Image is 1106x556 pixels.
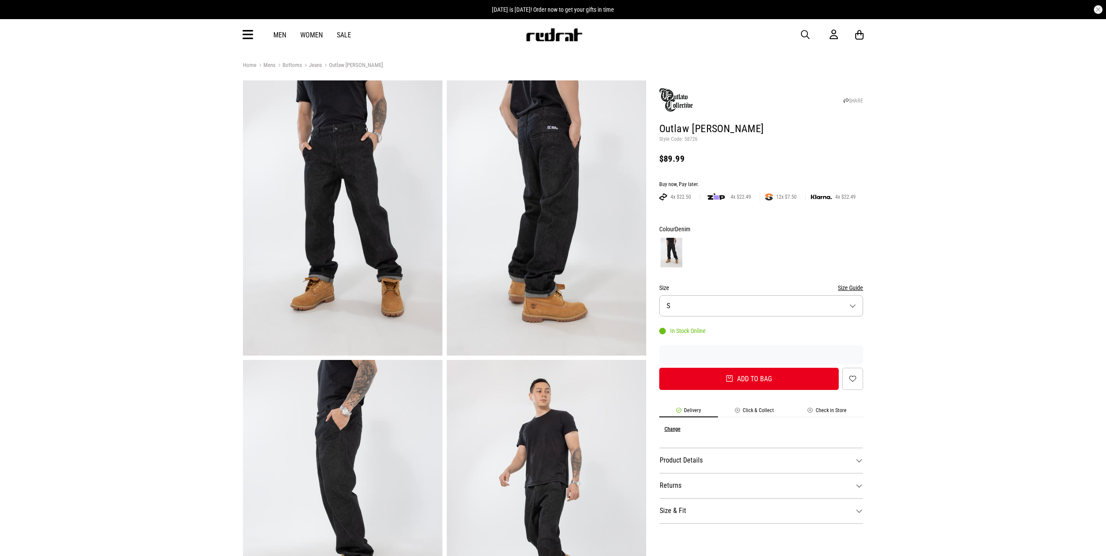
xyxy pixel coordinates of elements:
[300,31,323,39] a: Women
[659,368,839,390] button: Add to bag
[659,193,667,200] img: AFTERPAY
[322,62,383,70] a: Outlaw [PERSON_NAME]
[659,350,864,359] iframe: Customer reviews powered by Trustpilot
[659,136,864,143] p: Style Code: 58726
[659,181,864,188] div: Buy now, Pay later.
[659,473,864,498] dt: Returns
[667,302,670,310] span: S
[337,31,351,39] a: Sale
[492,6,614,13] span: [DATE] is [DATE]! Order now to get your gifts in time
[832,193,859,200] span: 4x $22.49
[811,195,832,200] img: KLARNA
[659,295,864,316] button: S
[659,153,864,164] div: $89.99
[659,122,864,136] h1: Outlaw [PERSON_NAME]
[243,62,256,68] a: Home
[659,407,718,417] li: Delivery
[659,224,864,234] div: Colour
[273,31,286,39] a: Men
[664,426,681,432] button: Change
[675,226,691,233] span: Denim
[838,283,863,293] button: Size Guide
[659,498,864,523] dt: Size & Fit
[659,283,864,293] div: Size
[707,193,725,201] img: zip
[667,193,694,200] span: 4x $22.50
[302,62,322,70] a: Jeans
[256,62,276,70] a: Mens
[659,88,694,112] img: Outlaw Collective
[659,327,706,334] div: In Stock Online
[727,193,754,200] span: 4x $22.49
[447,80,646,356] img: Outlaw Nomad Denim in Blue
[718,407,791,417] li: Click & Collect
[773,193,800,200] span: 12x $7.50
[661,238,682,267] img: Denim
[765,193,773,200] img: SPLITPAY
[659,448,864,473] dt: Product Details
[791,407,864,417] li: Check in Store
[525,28,583,41] img: Redrat logo
[844,98,863,104] a: SHARE
[276,62,302,70] a: Bottoms
[243,80,442,356] img: Outlaw Nomad Denim in Blue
